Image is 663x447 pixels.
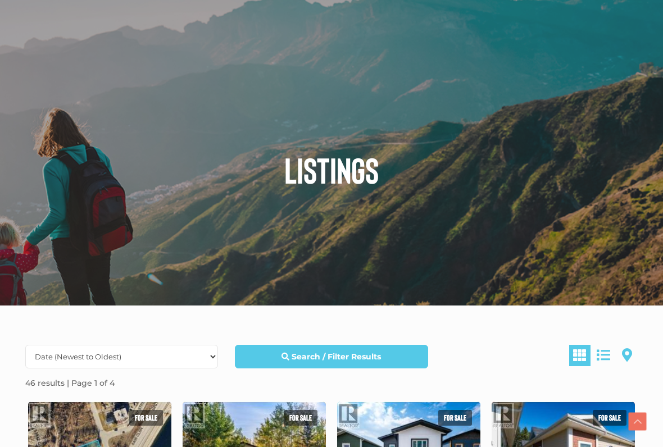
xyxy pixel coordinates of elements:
[235,345,428,368] a: Search / Filter Results
[292,352,381,362] strong: Search / Filter Results
[25,378,115,388] strong: 46 results | Page 1 of 4
[284,410,317,426] span: For sale
[17,152,646,188] h1: Listings
[593,410,626,426] span: For sale
[438,410,472,426] span: For sale
[129,410,163,426] span: For sale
